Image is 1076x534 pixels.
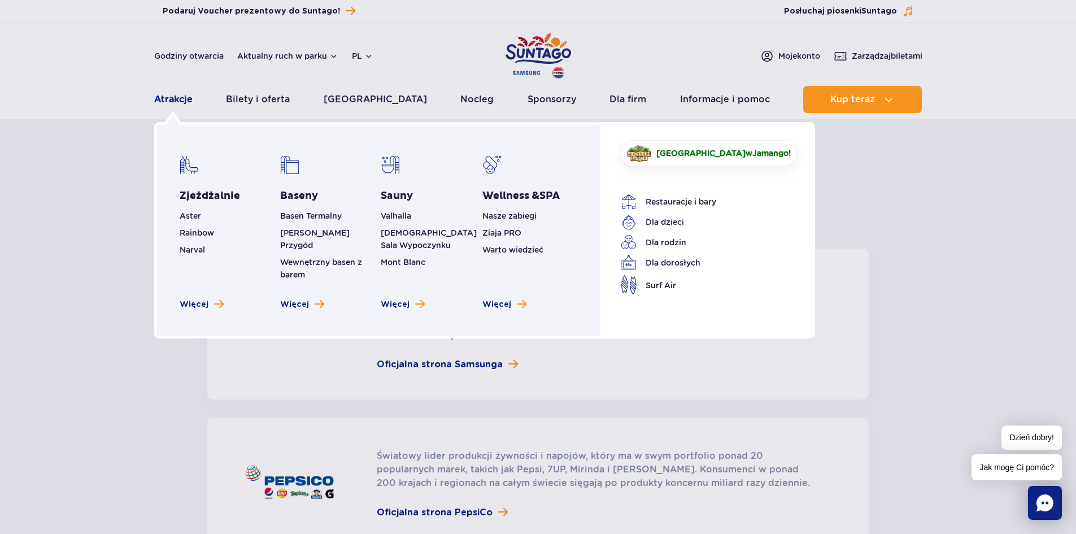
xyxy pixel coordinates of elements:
[621,194,780,210] a: Restauracje i bary
[237,51,338,60] button: Aktualny ruch w parku
[1001,426,1062,450] span: Dzień dobry!
[381,211,411,220] a: Valhalla
[154,86,193,113] a: Atrakcje
[482,228,521,237] a: Ziaja PRO
[180,299,224,310] a: Zobacz więcej zjeżdżalni
[280,258,362,279] a: Wewnętrzny basen z barem
[154,50,224,62] a: Godziny otwarcia
[852,50,922,62] span: Zarządzaj biletami
[680,86,770,113] a: Informacje i pomoc
[621,214,780,230] a: Dla dzieci
[482,299,526,310] a: Zobacz więcej Wellness & SPA
[180,299,208,310] span: Więcej
[482,189,560,202] span: Wellness &
[656,149,746,158] span: [GEOGRAPHIC_DATA]
[528,86,576,113] a: Sponsorzy
[280,189,318,203] a: Baseny
[180,245,205,254] a: Narval
[760,49,820,63] a: Mojekonto
[609,86,646,113] a: Dla firm
[381,299,410,310] span: Więcej
[482,211,537,220] a: Nasze zabiegi
[381,258,425,267] a: Mont Blanc
[180,228,214,237] a: Rainbow
[352,50,373,62] button: pl
[482,189,560,203] a: Wellness &SPA
[752,149,789,158] span: Jamango
[621,275,780,295] a: Surf Air
[621,140,797,166] a: [GEOGRAPHIC_DATA]wJamango!
[280,228,350,250] a: [PERSON_NAME] Przygód
[646,279,676,292] span: Surf Air
[539,189,560,202] span: SPA
[778,50,820,62] span: Moje konto
[180,189,240,203] a: Zjeżdżalnie
[226,86,290,113] a: Bilety i oferta
[830,94,875,105] span: Kup teraz
[482,299,511,310] span: Więcej
[621,235,780,250] a: Dla rodzin
[621,255,780,271] a: Dla dorosłych
[180,211,201,220] a: Aster
[1028,486,1062,520] div: Chat
[657,147,791,159] span: w !
[460,86,494,113] a: Nocleg
[280,299,324,310] a: Zobacz więcej basenów
[324,86,427,113] a: [GEOGRAPHIC_DATA]
[381,299,425,310] a: Zobacz więcej saun
[972,454,1062,480] span: Jak mogę Ci pomóc?
[381,189,413,203] a: Sauny
[381,228,477,250] a: [DEMOGRAPHIC_DATA] Sala Wypoczynku
[834,49,922,63] a: Zarządzajbiletami
[280,211,342,220] a: Basen Termalny
[803,86,922,113] button: Kup teraz
[482,245,543,254] a: Warto wiedzieć
[280,299,309,310] span: Więcej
